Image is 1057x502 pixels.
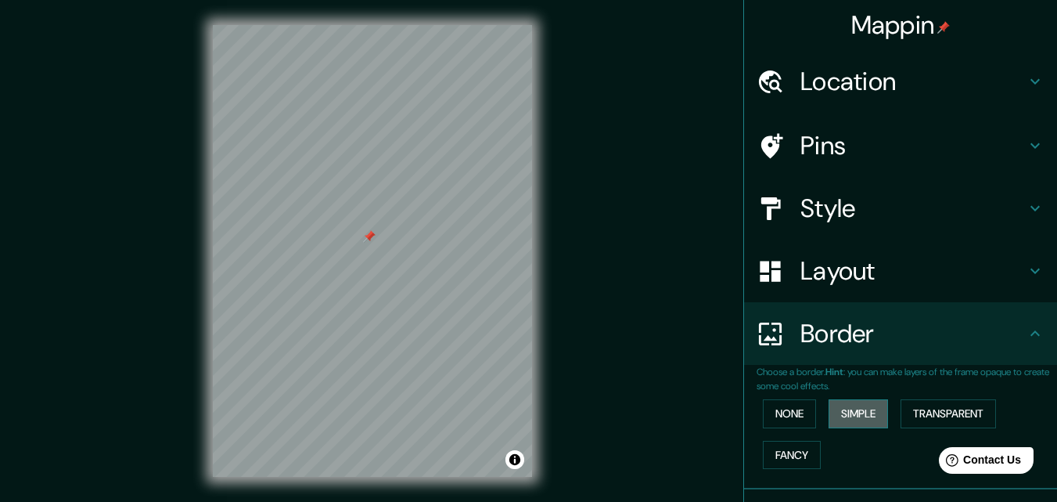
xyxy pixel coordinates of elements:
[744,114,1057,177] div: Pins
[744,302,1057,365] div: Border
[744,50,1057,113] div: Location
[763,399,816,428] button: None
[800,255,1026,287] h4: Layout
[763,441,821,470] button: Fancy
[829,399,888,428] button: Simple
[800,318,1026,349] h4: Border
[918,441,1040,485] iframe: Help widget launcher
[744,240,1057,302] div: Layout
[213,25,532,477] canvas: Map
[744,177,1057,240] div: Style
[505,450,524,469] button: Toggle attribution
[825,366,843,378] b: Hint
[851,9,951,41] h4: Mappin
[757,365,1057,393] p: Choose a border. : you can make layers of the frame opaque to create some cool effects.
[800,193,1026,224] h4: Style
[901,399,996,428] button: Transparent
[800,130,1026,161] h4: Pins
[937,21,950,34] img: pin-icon.png
[800,66,1026,97] h4: Location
